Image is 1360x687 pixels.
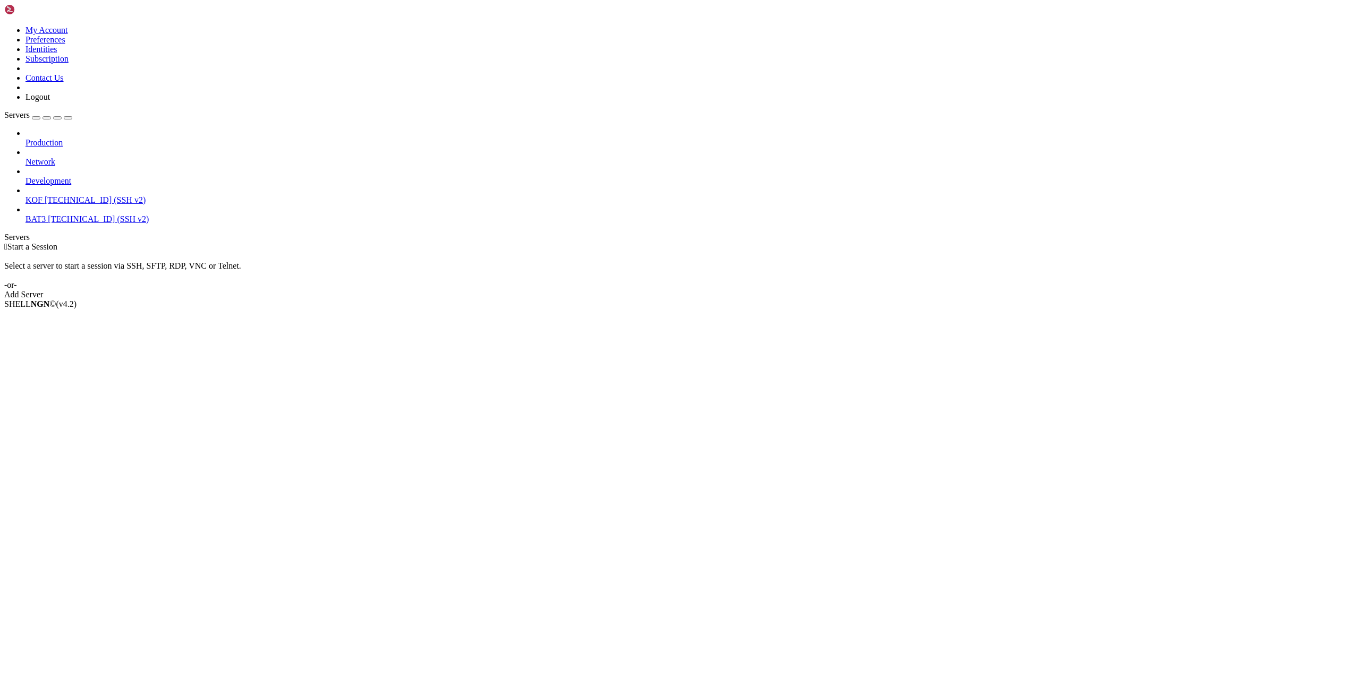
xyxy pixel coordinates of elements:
[4,110,72,119] a: Servers
[25,214,1356,224] a: BAT3 [TECHNICAL_ID] (SSH v2)
[25,157,55,166] span: Network
[25,195,42,204] span: KOF
[25,195,1356,205] a: KOF [TECHNICAL_ID] (SSH v2)
[4,110,30,119] span: Servers
[4,290,1356,299] div: Add Server
[25,128,1356,148] li: Production
[4,4,65,15] img: Shellngn
[25,138,1356,148] a: Production
[25,92,50,101] a: Logout
[25,167,1356,186] li: Development
[25,176,71,185] span: Development
[25,205,1356,224] li: BAT3 [TECHNICAL_ID] (SSH v2)
[25,148,1356,167] li: Network
[31,299,50,308] b: NGN
[25,35,65,44] a: Preferences
[25,25,68,35] a: My Account
[25,54,69,63] a: Subscription
[45,195,146,204] span: [TECHNICAL_ID] (SSH v2)
[25,157,1356,167] a: Network
[4,242,7,251] span: 
[4,252,1356,290] div: Select a server to start a session via SSH, SFTP, RDP, VNC or Telnet. -or-
[4,233,1356,242] div: Servers
[25,138,63,147] span: Production
[48,214,149,224] span: [TECHNICAL_ID] (SSH v2)
[56,299,77,308] span: 4.2.0
[25,73,64,82] a: Contact Us
[25,186,1356,205] li: KOF [TECHNICAL_ID] (SSH v2)
[25,214,46,224] span: BAT3
[7,242,57,251] span: Start a Session
[25,45,57,54] a: Identities
[25,176,1356,186] a: Development
[4,299,76,308] span: SHELL ©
